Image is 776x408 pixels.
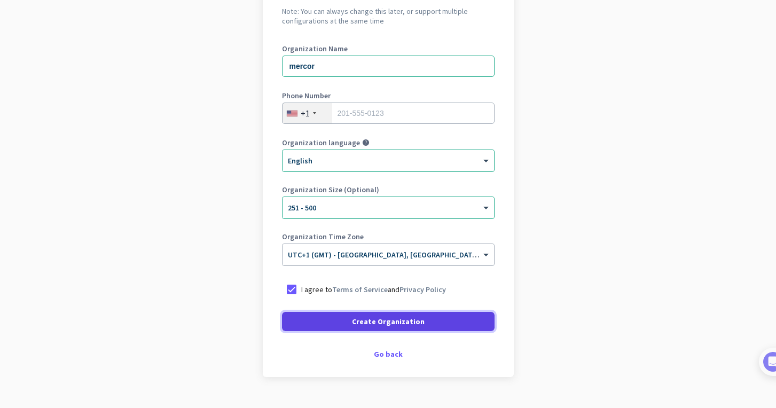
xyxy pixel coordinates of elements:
a: Privacy Policy [399,285,446,294]
span: Create Organization [352,316,425,327]
label: Phone Number [282,92,495,99]
button: Create Organization [282,312,495,331]
p: I agree to and [301,284,446,295]
input: What is the name of your organization? [282,56,495,77]
input: 201-555-0123 [282,103,495,124]
a: Terms of Service [332,285,388,294]
h2: Note: You can always change this later, or support multiple configurations at the same time [282,6,495,26]
div: Go back [282,350,495,358]
label: Organization Name [282,45,495,52]
div: +1 [301,108,310,119]
label: Organization Size (Optional) [282,186,495,193]
i: help [362,139,370,146]
label: Organization Time Zone [282,233,495,240]
label: Organization language [282,139,360,146]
